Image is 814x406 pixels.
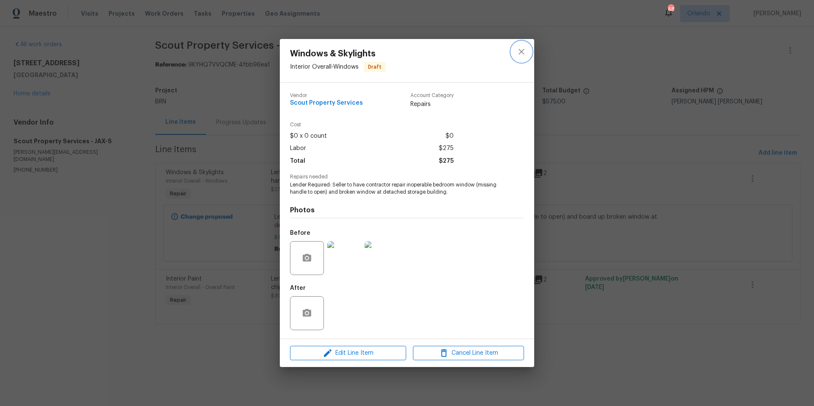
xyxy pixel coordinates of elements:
span: Windows & Skylights [290,49,386,58]
span: $275 [439,155,454,167]
span: Edit Line Item [293,348,404,359]
div: 48 [668,5,674,14]
span: Labor [290,142,306,155]
span: Repairs needed [290,174,524,180]
span: $0 [446,130,454,142]
span: Account Category [410,93,454,98]
button: Edit Line Item [290,346,406,361]
span: Cost [290,122,454,128]
span: Total [290,155,305,167]
span: Repairs [410,100,454,108]
span: $275 [439,142,454,155]
span: Cancel Line Item [415,348,521,359]
h5: Before [290,230,310,236]
button: close [511,42,532,62]
span: Draft [365,63,385,71]
span: Vendor [290,93,363,98]
h4: Photos [290,206,524,214]
h5: After [290,285,306,291]
span: Lender Required: Seller to have contractor repair inoperable bedroom window (missing handle to op... [290,181,501,196]
span: $0 x 0 count [290,130,327,142]
span: Interior Overall - Windows [290,64,359,70]
button: Cancel Line Item [413,346,524,361]
span: Scout Property Services [290,100,363,106]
